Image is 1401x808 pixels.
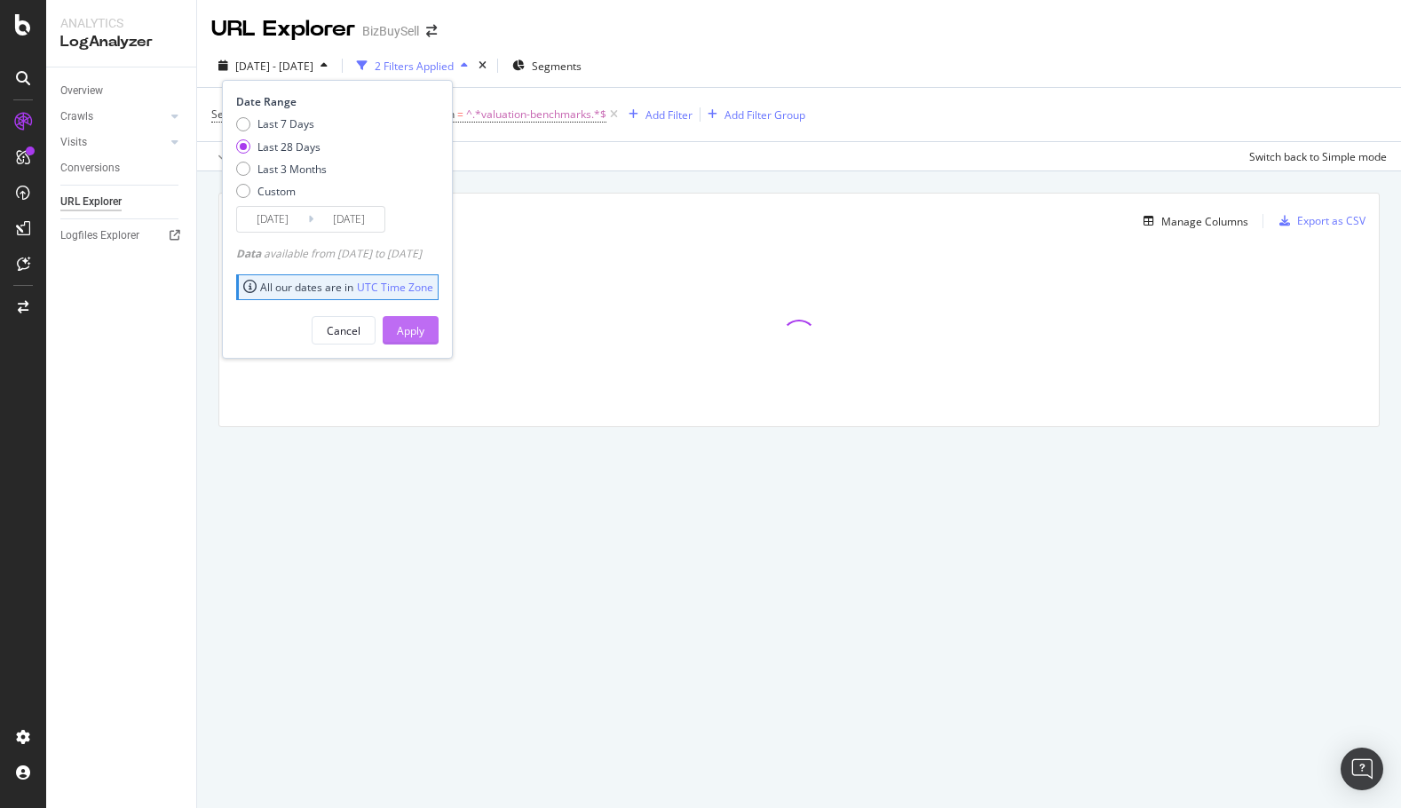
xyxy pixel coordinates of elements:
[211,51,335,80] button: [DATE] - [DATE]
[60,133,87,152] div: Visits
[211,142,263,170] button: Apply
[257,162,327,177] div: Last 3 Months
[621,104,693,125] button: Add Filter
[60,193,122,211] div: URL Explorer
[312,316,376,345] button: Cancel
[383,316,439,345] button: Apply
[60,226,184,245] a: Logfiles Explorer
[357,280,433,295] a: UTC Time Zone
[60,82,103,100] div: Overview
[60,193,184,211] a: URL Explorer
[60,133,166,152] a: Visits
[1341,748,1383,790] div: Open Intercom Messenger
[257,139,321,154] div: Last 28 Days
[1272,207,1365,235] button: Export as CSV
[1136,210,1248,232] button: Manage Columns
[257,184,296,199] div: Custom
[236,162,327,177] div: Last 3 Months
[505,51,589,80] button: Segments
[1297,213,1365,228] div: Export as CSV
[236,116,327,131] div: Last 7 Days
[60,107,166,126] a: Crawls
[375,59,454,74] div: 2 Filters Applied
[60,32,182,52] div: LogAnalyzer
[60,159,184,178] a: Conversions
[426,25,437,37] div: arrow-right-arrow-left
[457,107,463,122] span: =
[362,22,419,40] div: BizBuySell
[236,246,422,261] div: available from [DATE] to [DATE]
[700,104,805,125] button: Add Filter Group
[645,107,693,123] div: Add Filter
[466,102,606,127] span: ^.*valuation-benchmarks.*$
[60,159,120,178] div: Conversions
[397,323,424,338] div: Apply
[350,51,475,80] button: 2 Filters Applied
[60,226,139,245] div: Logfiles Explorer
[60,14,182,32] div: Analytics
[313,207,384,232] input: End Date
[1161,214,1248,229] div: Manage Columns
[237,207,308,232] input: Start Date
[235,59,313,74] span: [DATE] - [DATE]
[60,107,93,126] div: Crawls
[724,107,805,123] div: Add Filter Group
[60,82,184,100] a: Overview
[236,184,327,199] div: Custom
[243,280,433,295] div: All our dates are in
[236,139,327,154] div: Last 28 Days
[211,107,340,122] span: Segments: Resource Page
[327,323,360,338] div: Cancel
[1242,142,1387,170] button: Switch back to Simple mode
[236,246,264,261] span: Data
[532,59,582,74] span: Segments
[211,14,355,44] div: URL Explorer
[475,57,490,75] div: times
[257,116,314,131] div: Last 7 Days
[1249,149,1387,164] div: Switch back to Simple mode
[236,94,434,109] div: Date Range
